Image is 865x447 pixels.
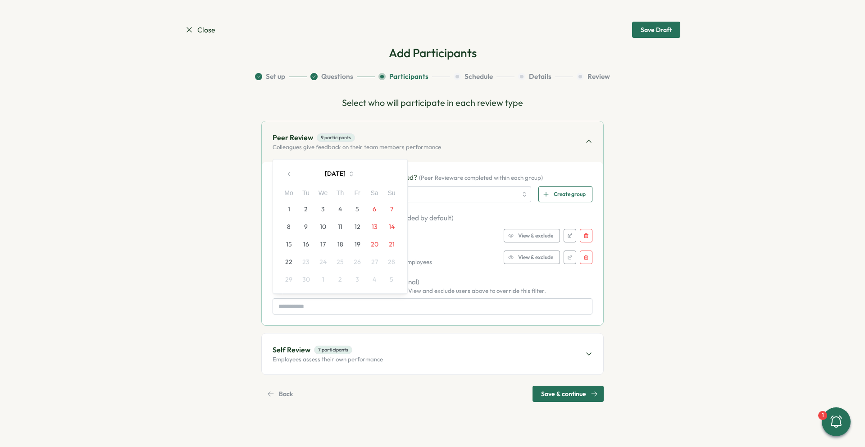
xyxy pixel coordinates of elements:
[580,251,592,264] button: Remove
[332,188,349,198] div: Th
[564,229,576,242] button: Edit
[518,72,573,82] button: Details
[419,174,543,182] span: ( Peer Review are completed within each group)
[314,201,332,218] button: 3
[332,218,349,235] button: 11
[273,173,592,182] p: Which team members should be peer reviewed?
[554,187,586,202] span: Create group
[533,386,604,402] button: Save & continue
[297,188,314,198] div: Tu
[279,386,293,401] span: Back
[383,236,400,253] button: 21
[255,72,307,82] button: Set up
[541,386,586,401] span: Save & continue
[366,188,383,198] div: Sa
[185,24,215,36] a: Close
[504,251,560,264] button: View & exclude
[332,236,349,253] button: 18
[389,45,477,61] h2: Add Participants
[280,188,297,198] div: Mo
[332,201,349,218] button: 4
[280,218,297,235] button: 8
[280,236,297,253] button: 15
[314,218,332,235] button: 10
[518,251,553,264] span: View & exclude
[366,218,383,235] button: 13
[454,72,514,82] button: Schedule
[273,132,313,143] p: Peer Review
[366,236,383,253] button: 20
[518,229,553,242] span: View & exclude
[641,27,672,33] div: Save Draft
[818,411,827,420] div: 1
[261,96,604,110] p: Select who will participate in each review type
[580,229,592,242] button: Remove
[378,72,450,82] button: Participants
[366,201,383,218] button: 6
[577,72,610,82] button: Review
[310,72,375,82] button: Questions
[314,236,332,253] button: 17
[822,407,851,436] button: 1
[273,213,592,223] p: Participants
[273,344,310,356] p: Self Review
[280,253,297,270] button: 22
[349,218,366,235] button: 12
[297,201,314,218] button: 2
[273,356,383,364] p: Employees assess their own performance
[349,201,366,218] button: 5
[273,143,441,151] p: Colleagues give feedback on their team members performance
[297,236,314,253] button: 16
[317,133,355,142] span: 9 participants
[314,188,332,198] div: We
[280,201,297,218] button: 1
[273,277,592,287] p: Exclude employees based on join date
[261,386,301,402] button: Back
[632,22,680,38] button: Save Draft
[504,229,560,242] button: View & exclude
[314,346,352,354] span: 7 participants
[349,236,366,253] button: 19
[383,201,400,218] button: 7
[349,188,366,198] div: Fr
[538,186,592,202] button: Create group
[383,188,400,198] div: Su
[564,251,576,264] button: Edit
[298,165,382,183] button: [DATE]
[383,218,400,235] button: 14
[297,218,314,235] button: 9
[273,287,592,295] p: Only users with work anniversaries will be filtered. View and exclude users above to override thi...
